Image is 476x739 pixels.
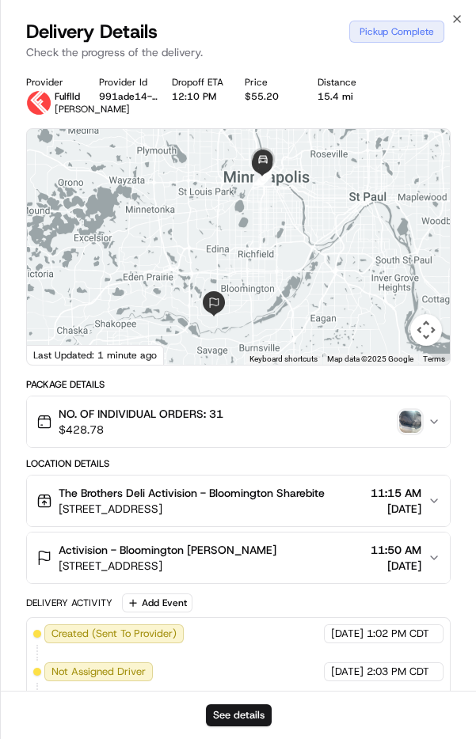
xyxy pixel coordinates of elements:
[99,90,159,103] button: 991ade14-6ea2-0599-2b6e-83515cae8992
[26,597,112,609] div: Delivery Activity
[327,354,413,363] span: Map data ©2025 Google
[31,344,83,365] a: Open this area in Google Maps (opens a new window)
[122,593,192,612] button: Add Event
[26,457,451,470] div: Location Details
[112,267,192,279] a: Powered byPylon
[32,229,121,244] span: Knowledge Base
[55,90,80,103] span: Fulflld
[318,76,378,89] div: Distance
[371,542,421,558] span: 11:50 AM
[150,229,254,244] span: API Documentation
[59,542,276,558] span: Activision - Bloomington [PERSON_NAME]
[31,344,83,365] img: Google
[26,76,86,89] div: Provider
[59,485,325,501] span: The Brothers Deli Activision - Bloomington Sharebite
[59,422,223,438] span: $428.78
[331,627,364,641] span: [DATE]
[16,150,44,179] img: 1736555255976-a54dd68f-1ca7-489b-9aae-adbdc363a1c4
[367,665,429,679] span: 2:03 PM CDT
[410,314,442,346] button: Map camera controls
[16,63,288,88] p: Welcome 👋
[41,101,261,118] input: Clear
[245,76,305,89] div: Price
[371,558,421,574] span: [DATE]
[26,19,158,44] span: Delivery Details
[54,150,260,166] div: Start new chat
[59,558,276,574] span: [STREET_ADDRESS]
[26,90,51,116] img: profile_Fulflld_OnFleet_Thistle_SF.png
[26,44,451,60] p: Check the progress of the delivery.
[245,90,305,103] div: $55.20
[51,665,146,679] span: Not Assigned Driver
[26,378,451,391] div: Package Details
[54,166,200,179] div: We're available if you need us!
[331,665,364,679] span: [DATE]
[172,90,232,103] div: 12:10 PM
[158,267,192,279] span: Pylon
[27,476,450,526] button: The Brothers Deli Activision - Bloomington Sharebite[STREET_ADDRESS]11:15 AM[DATE]
[128,222,261,251] a: 💻API Documentation
[59,501,325,517] span: [STREET_ADDRESS]
[371,501,421,517] span: [DATE]
[172,76,232,89] div: Dropoff ETA
[27,532,450,583] button: Activision - Bloomington [PERSON_NAME][STREET_ADDRESS]11:50 AM[DATE]
[134,230,147,243] div: 💻
[269,155,288,174] button: Start new chat
[10,222,128,251] a: 📗Knowledge Base
[55,103,130,116] span: [PERSON_NAME]
[51,627,177,641] span: Created (Sent To Provider)
[27,345,164,365] div: Last Updated: 1 minute ago
[206,704,272,726] button: See details
[99,76,159,89] div: Provider Id
[318,90,378,103] div: 15.4 mi
[399,411,421,433] img: photo_proof_of_pickup image
[249,354,318,365] button: Keyboard shortcuts
[371,485,421,501] span: 11:15 AM
[423,354,445,363] a: Terms
[16,15,48,47] img: Nash
[16,230,29,243] div: 📗
[367,627,429,641] span: 1:02 PM CDT
[27,396,450,447] button: NO. OF INDIVIDUAL ORDERS: 31$428.78photo_proof_of_pickup image
[59,406,223,422] span: NO. OF INDIVIDUAL ORDERS: 31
